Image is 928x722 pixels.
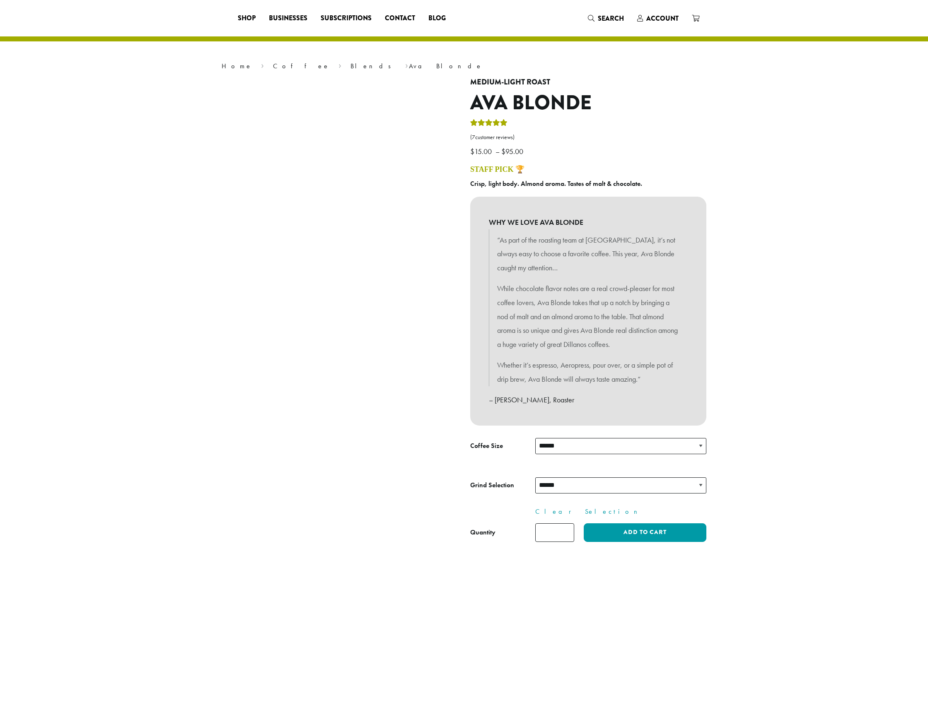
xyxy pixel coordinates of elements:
a: Clear Selection [535,507,706,517]
div: Rated 5.00 out of 5 [470,118,508,130]
a: Blog [422,12,452,25]
div: Quantity [470,527,495,537]
span: $ [470,147,474,156]
h1: Ava Blonde [470,91,706,115]
a: Businesses [262,12,314,25]
button: Add to cart [584,523,706,542]
b: WHY WE LOVE AVA BLONDE [489,215,688,229]
nav: Breadcrumb [222,61,706,71]
span: Subscriptions [321,13,372,24]
bdi: 15.00 [470,147,494,156]
label: Grind Selection [470,479,535,491]
a: Search [581,12,631,25]
a: STAFF PICK 🏆 [470,165,524,173]
span: Blog [428,13,446,24]
span: Account [646,14,679,23]
span: – [495,147,500,156]
span: › [261,58,264,71]
p: While chocolate flavor notes are a real crowd-pleaser for most coffee lovers, Ava Blonde takes th... [497,282,679,351]
h4: Medium-Light Roast [470,78,706,87]
a: Contact [378,12,422,25]
p: Whether it’s espresso, Aeropress, pour over, or a simple pot of drip brew, Ava Blonde will always... [497,358,679,386]
span: $ [501,147,505,156]
a: Home [222,62,252,70]
p: – [PERSON_NAME], Roaster [489,393,688,407]
a: Coffee [273,62,330,70]
input: Product quantity [535,523,574,542]
span: Search [598,14,624,23]
p: “As part of the roasting team at [GEOGRAPHIC_DATA], it’s not always easy to choose a favorite cof... [497,233,679,275]
span: › [405,58,408,71]
a: Subscriptions [314,12,378,25]
bdi: 95.00 [501,147,525,156]
label: Coffee Size [470,440,535,452]
span: › [338,58,341,71]
span: Contact [385,13,415,24]
a: Blends [350,62,396,70]
a: Account [631,12,685,25]
span: Shop [238,13,256,24]
a: (7customer reviews) [470,133,706,142]
span: 7 [472,134,475,141]
b: Crisp, light body. Almond aroma. Tastes of malt & chocolate. [470,179,642,188]
a: Shop [231,12,262,25]
span: Businesses [269,13,307,24]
